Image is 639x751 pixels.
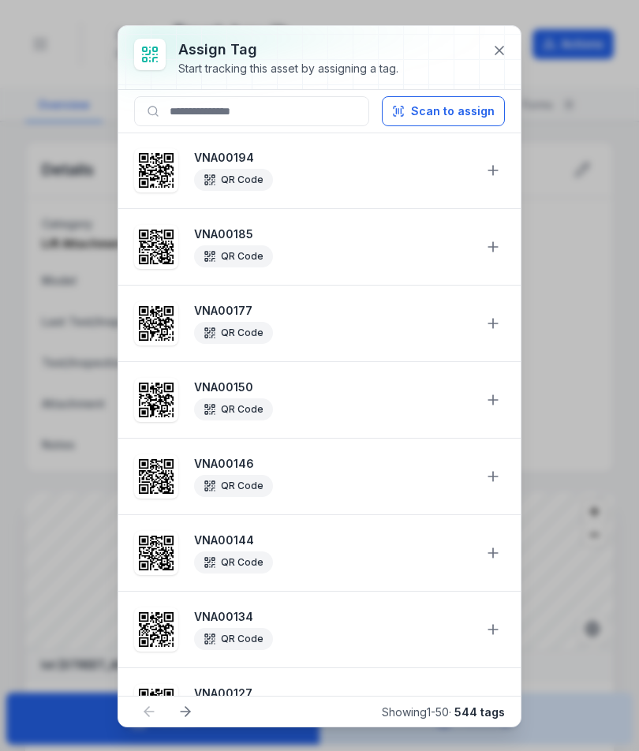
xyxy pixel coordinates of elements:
strong: VNA00144 [194,532,472,548]
div: QR Code [194,628,273,650]
strong: VNA00134 [194,609,472,625]
strong: 544 tags [454,705,505,719]
div: QR Code [194,322,273,344]
div: Start tracking this asset by assigning a tag. [178,61,398,77]
strong: VNA00185 [194,226,472,242]
div: QR Code [194,245,273,267]
div: QR Code [194,398,273,420]
button: Scan to assign [382,96,505,126]
strong: VNA00146 [194,456,472,472]
div: QR Code [194,475,273,497]
strong: VNA00194 [194,150,472,166]
div: QR Code [194,551,273,574]
strong: VNA00150 [194,379,472,395]
div: QR Code [194,169,273,191]
h3: Assign tag [178,39,398,61]
span: Showing 1 - 50 · [382,705,505,719]
strong: VNA00127 [194,686,472,701]
strong: VNA00177 [194,303,472,319]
